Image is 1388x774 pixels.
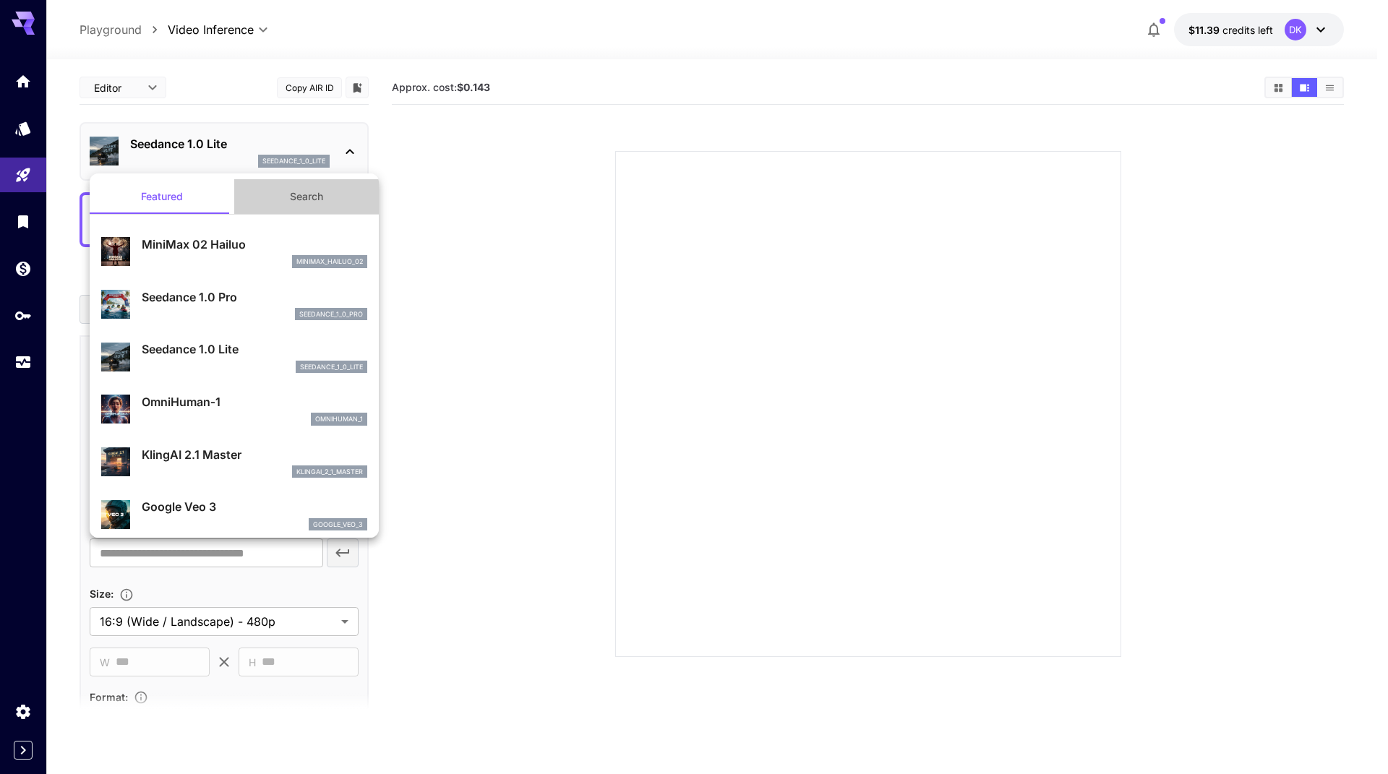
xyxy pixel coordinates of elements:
p: seedance_1_0_pro [299,309,363,319]
p: Seedance 1.0 Pro [142,288,367,306]
p: KlingAI 2.1 Master [142,446,367,463]
p: OmniHuman‑1 [142,393,367,410]
div: Seedance 1.0 Liteseedance_1_0_lite [101,335,367,379]
p: minimax_hailuo_02 [296,257,363,267]
p: seedance_1_0_lite [300,362,363,372]
div: MiniMax 02 Hailuominimax_hailuo_02 [101,230,367,274]
p: Seedance 1.0 Lite [142,340,367,358]
p: Google Veo 3 [142,498,367,515]
p: omnihuman_1 [315,414,363,424]
p: klingai_2_1_master [296,467,363,477]
div: KlingAI 2.1 Masterklingai_2_1_master [101,440,367,484]
button: Search [234,179,379,214]
div: OmniHuman‑1omnihuman_1 [101,387,367,431]
button: Featured [90,179,234,214]
p: google_veo_3 [313,520,363,530]
div: Google Veo 3google_veo_3 [101,492,367,536]
div: Seedance 1.0 Proseedance_1_0_pro [101,283,367,327]
p: MiniMax 02 Hailuo [142,236,367,253]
